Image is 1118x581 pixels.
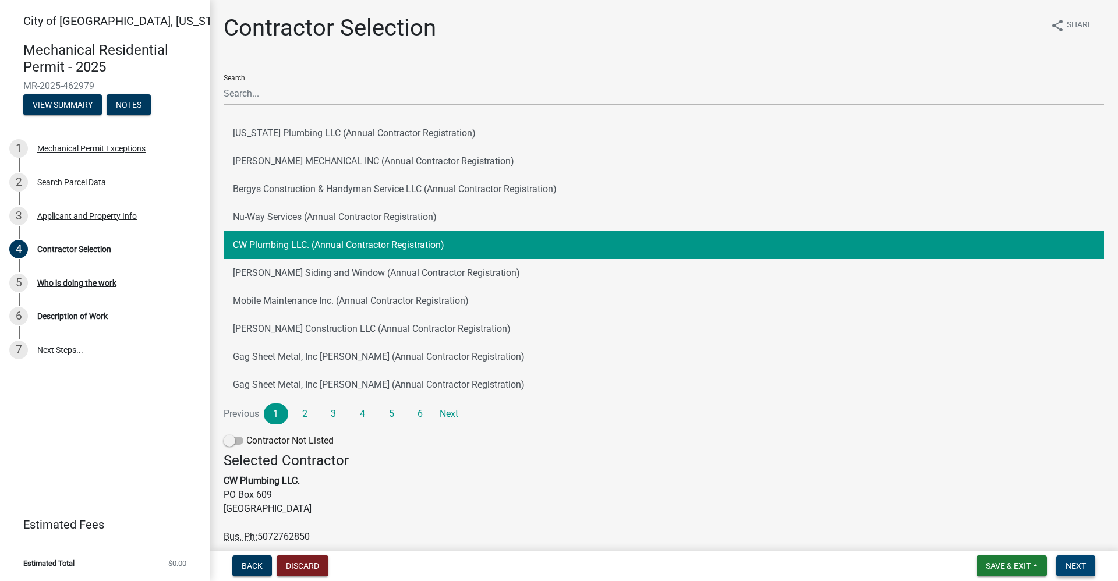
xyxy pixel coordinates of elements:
[37,212,137,220] div: Applicant and Property Info
[293,403,317,424] a: 2
[9,307,28,325] div: 6
[168,559,186,567] span: $0.00
[23,42,200,76] h4: Mechanical Residential Permit - 2025
[37,178,106,186] div: Search Parcel Data
[9,173,28,192] div: 2
[9,240,28,258] div: 4
[224,452,1104,469] h4: Selected Contractor
[224,434,334,448] label: Contractor Not Listed
[224,231,1104,259] button: CW Plumbing LLC. (Annual Contractor Registration)
[9,513,191,536] a: Estimated Fees
[9,341,28,359] div: 7
[224,452,1104,572] address: PO Box 609 [GEOGRAPHIC_DATA]
[23,559,75,567] span: Estimated Total
[1067,19,1092,33] span: Share
[351,403,375,424] a: 4
[1066,561,1086,571] span: Next
[242,561,263,571] span: Back
[379,403,404,424] a: 5
[321,403,346,424] a: 3
[224,343,1104,371] button: Gag Sheet Metal, Inc [PERSON_NAME] (Annual Contractor Registration)
[37,279,116,287] div: Who is doing the work
[224,287,1104,315] button: Mobile Maintenance Inc. (Annual Contractor Registration)
[23,94,102,115] button: View Summary
[9,139,28,158] div: 1
[224,315,1104,343] button: [PERSON_NAME] Construction LLC (Annual Contractor Registration)
[224,371,1104,399] button: Gag Sheet Metal, Inc [PERSON_NAME] (Annual Contractor Registration)
[224,545,241,556] abbr: Fax Number
[1050,19,1064,33] i: share
[224,259,1104,287] button: [PERSON_NAME] Siding and Window (Annual Contractor Registration)
[232,555,272,576] button: Back
[224,147,1104,175] button: [PERSON_NAME] MECHANICAL INC (Annual Contractor Registration)
[986,561,1031,571] span: Save & Exit
[23,14,235,28] span: City of [GEOGRAPHIC_DATA], [US_STATE]
[37,245,111,253] div: Contractor Selection
[277,555,328,576] button: Discard
[257,531,310,542] span: 5072762850
[9,274,28,292] div: 5
[224,531,257,542] abbr: Business Phone
[23,101,102,110] wm-modal-confirm: Summary
[9,207,28,225] div: 3
[1056,555,1095,576] button: Next
[23,80,186,91] span: MR-2025-462979
[977,555,1047,576] button: Save & Exit
[408,403,433,424] a: 6
[224,14,436,42] h1: Contractor Selection
[224,175,1104,203] button: Bergys Construction & Handyman Service LLC (Annual Contractor Registration)
[107,94,151,115] button: Notes
[37,144,146,153] div: Mechanical Permit Exceptions
[1041,14,1102,37] button: shareShare
[224,203,1104,231] button: Nu-Way Services (Annual Contractor Registration)
[264,403,288,424] a: 1
[224,403,1104,424] nav: Page navigation
[37,312,108,320] div: Description of Work
[437,403,462,424] a: Next
[107,101,151,110] wm-modal-confirm: Notes
[224,82,1104,105] input: Search...
[224,119,1104,147] button: [US_STATE] Plumbing LLC (Annual Contractor Registration)
[224,475,300,486] strong: CW Plumbing LLC.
